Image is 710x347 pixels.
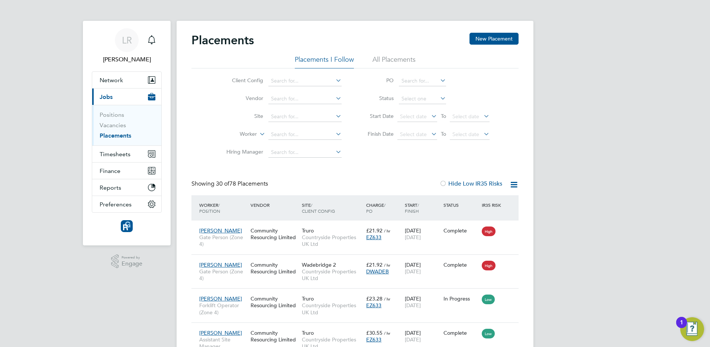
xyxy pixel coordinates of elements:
span: Gate Person (Zone 4) [199,234,247,247]
span: [PERSON_NAME] [199,227,242,234]
label: Site [220,113,263,119]
span: Leanne Rayner [92,55,162,64]
button: Timesheets [92,146,161,162]
button: New Placement [469,33,519,45]
span: / Finish [405,202,419,214]
label: Hiring Manager [220,148,263,155]
div: Start [403,198,442,218]
a: [PERSON_NAME]Gate Person (Zone 4)Community Resourcing LimitedWadebridge 2Countryside Properties U... [197,257,519,264]
span: [DATE] [405,336,421,343]
span: Finance [100,167,120,174]
div: [DATE] [403,258,442,279]
span: / PO [366,202,385,214]
span: [PERSON_NAME] [199,261,242,268]
span: Jobs [100,93,113,100]
button: Finance [92,163,161,179]
div: Complete [443,330,478,336]
button: Reports [92,179,161,196]
div: Community Resourcing Limited [249,292,300,312]
span: £30.55 [366,330,383,336]
li: All Placements [372,55,416,68]
div: Complete [443,261,478,268]
div: Site [300,198,364,218]
span: EZ633 [366,302,381,309]
span: / hr [384,330,390,336]
span: 78 Placements [216,180,268,187]
h2: Placements [191,33,254,48]
label: Finish Date [360,131,394,137]
div: Community Resourcing Limited [249,224,300,244]
li: Placements I Follow [295,55,354,68]
div: [DATE] [403,224,442,244]
nav: Main navigation [83,21,171,245]
div: IR35 Risk [480,198,506,212]
span: / hr [384,228,390,234]
span: Reports [100,184,121,191]
span: £21.92 [366,261,383,268]
div: Community Resourcing Limited [249,258,300,279]
button: Jobs [92,89,161,105]
label: Hide Low IR35 Risks [439,180,502,187]
label: Start Date [360,113,394,119]
span: Truro [302,295,314,302]
span: High [482,261,496,270]
span: Select date [452,131,479,138]
span: Powered by [122,254,142,261]
input: Search for... [399,76,446,86]
span: Truro [302,227,314,234]
span: Preferences [100,201,132,208]
span: Low [482,295,495,304]
span: Forklift Operator (Zone 4) [199,302,247,315]
span: 30 of [216,180,229,187]
span: [PERSON_NAME] [199,295,242,302]
div: Showing [191,180,270,188]
div: Worker [197,198,249,218]
div: Community Resourcing Limited [249,326,300,347]
a: [PERSON_NAME]Assistant Site ManagerCommunity Resourcing LimitedTruroCountryside Properties UK Ltd... [197,325,519,332]
input: Search for... [268,76,342,86]
div: 1 [680,322,683,332]
input: Search for... [268,147,342,158]
span: / hr [384,262,390,268]
span: To [439,129,448,139]
span: / Position [199,202,220,214]
label: Vendor [220,95,263,102]
label: Worker [214,131,257,138]
a: LR[PERSON_NAME] [92,28,162,64]
span: Low [482,329,495,338]
button: Network [92,72,161,88]
div: Complete [443,227,478,234]
a: Positions [100,111,124,118]
span: Select date [452,113,479,120]
span: Countryside Properties UK Ltd [302,268,362,282]
span: Network [100,77,123,84]
a: Powered byEngage [111,254,143,269]
span: Countryside Properties UK Ltd [302,302,362,315]
span: £21.92 [366,227,383,234]
div: [DATE] [403,292,442,312]
span: [DATE] [405,268,421,275]
div: Charge [364,198,403,218]
a: [PERSON_NAME]Gate Person (Zone 4)Community Resourcing LimitedTruroCountryside Properties UK Ltd£2... [197,223,519,229]
img: resourcinggroup-logo-retina.png [121,220,133,232]
span: Countryside Properties UK Ltd [302,234,362,247]
div: [DATE] [403,326,442,347]
label: Status [360,95,394,102]
span: [DATE] [405,302,421,309]
a: Vacancies [100,122,126,129]
input: Select one [399,94,446,104]
a: Placements [100,132,131,139]
span: LR [122,35,132,45]
span: £23.28 [366,295,383,302]
input: Search for... [268,112,342,122]
button: Open Resource Center, 1 new notification [680,317,704,341]
span: Truro [302,330,314,336]
input: Search for... [268,129,342,140]
input: Search for... [268,94,342,104]
span: [PERSON_NAME] [199,330,242,336]
span: Engage [122,261,142,267]
span: / Client Config [302,202,335,214]
span: Select date [400,131,427,138]
span: EZ633 [366,336,381,343]
span: High [482,226,496,236]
